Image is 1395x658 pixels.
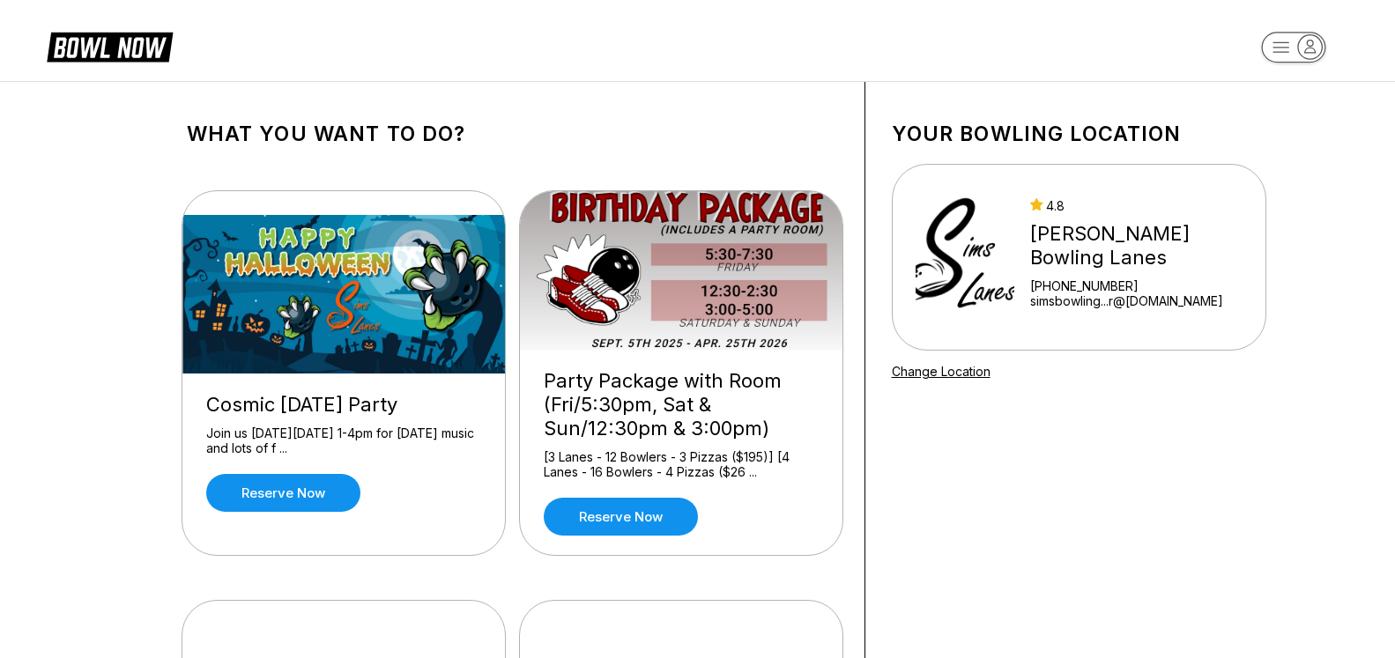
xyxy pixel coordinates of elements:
[206,474,360,512] a: Reserve now
[544,498,698,536] a: Reserve now
[892,122,1266,146] h1: Your bowling location
[544,369,819,440] div: Party Package with Room (Fri/5:30pm, Sat & Sun/12:30pm & 3:00pm)
[892,364,991,379] a: Change Location
[206,393,481,417] div: Cosmic [DATE] Party
[544,449,819,480] div: [3 Lanes - 12 Bowlers - 3 Pizzas ($195)] [4 Lanes - 16 Bowlers - 4 Pizzas ($26 ...
[206,425,481,456] div: Join us [DATE][DATE] 1-4pm for [DATE] music and lots of f ...
[1030,278,1257,293] div: [PHONE_NUMBER]
[1030,222,1257,270] div: [PERSON_NAME] Bowling Lanes
[1030,293,1257,308] a: simsbowling...r@[DOMAIN_NAME]
[182,215,507,373] img: Cosmic Halloween Party
[1030,198,1257,213] div: 4.8
[187,122,838,146] h1: What you want to do?
[520,191,844,350] img: Party Package with Room (Fri/5:30pm, Sat & Sun/12:30pm & 3:00pm)
[916,191,1015,323] img: Sims Bowling Lanes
